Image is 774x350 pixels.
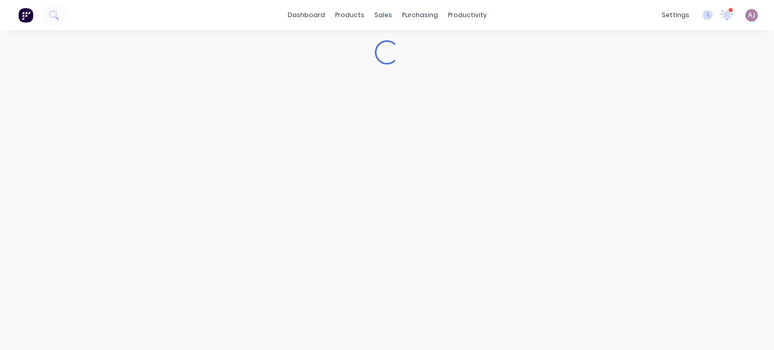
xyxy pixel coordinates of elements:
div: settings [657,8,694,23]
div: purchasing [397,8,443,23]
div: products [330,8,369,23]
span: AJ [748,11,755,20]
img: Factory [18,8,33,23]
div: sales [369,8,397,23]
a: dashboard [283,8,330,23]
div: productivity [443,8,492,23]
